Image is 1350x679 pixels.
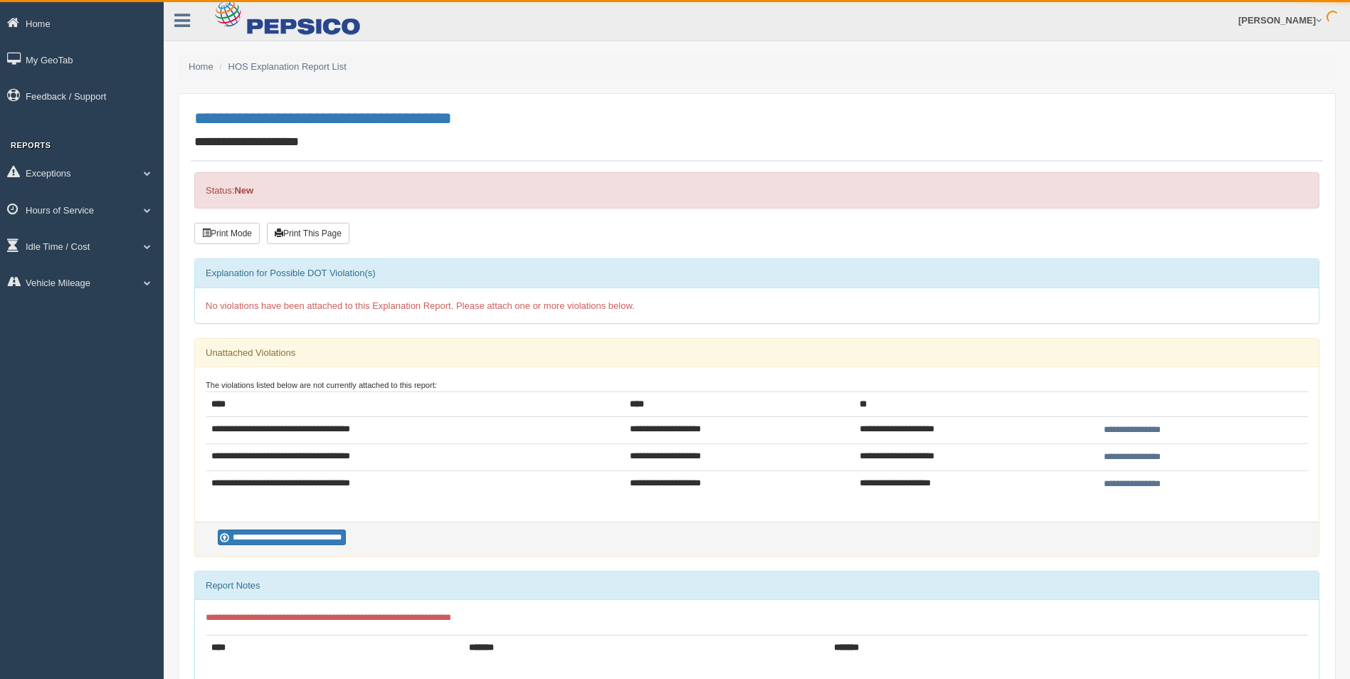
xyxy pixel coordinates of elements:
div: Explanation for Possible DOT Violation(s) [195,259,1319,288]
small: The violations listed below are not currently attached to this report: [206,381,437,389]
div: Status: [194,172,1319,209]
button: Print Mode [194,223,260,244]
a: HOS Explanation Report List [228,61,347,72]
div: Report Notes [195,572,1319,600]
button: Print This Page [267,223,349,244]
div: Unattached Violations [195,339,1319,367]
span: No violations have been attached to this Explanation Report. Please attach one or more violations... [206,300,635,311]
a: Home [189,61,213,72]
strong: New [234,185,253,196]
